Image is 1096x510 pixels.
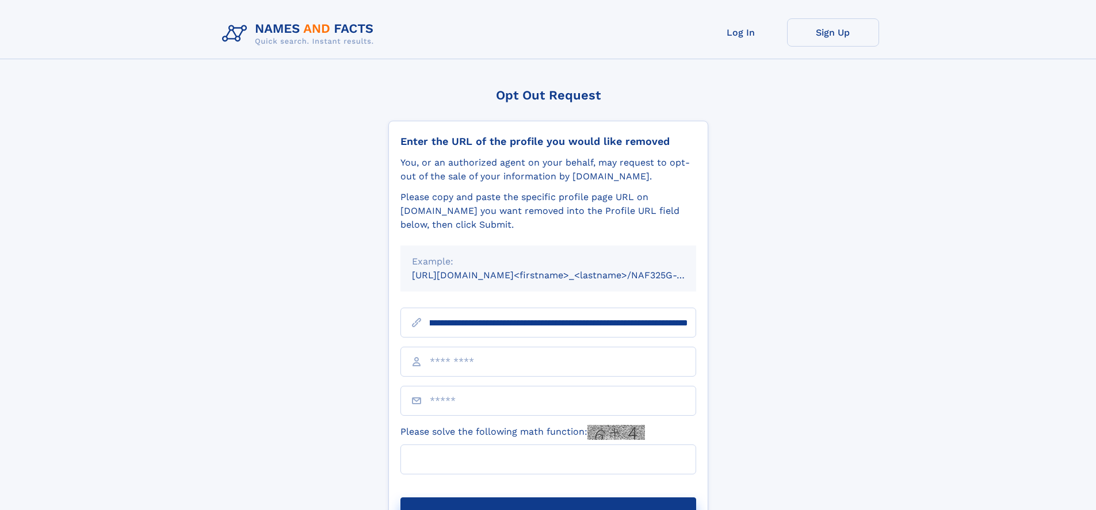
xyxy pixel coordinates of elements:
[217,18,383,49] img: Logo Names and Facts
[787,18,879,47] a: Sign Up
[400,156,696,183] div: You, or an authorized agent on your behalf, may request to opt-out of the sale of your informatio...
[400,135,696,148] div: Enter the URL of the profile you would like removed
[412,270,718,281] small: [URL][DOMAIN_NAME]<firstname>_<lastname>/NAF325G-xxxxxxxx
[695,18,787,47] a: Log In
[412,255,685,269] div: Example:
[388,88,708,102] div: Opt Out Request
[400,190,696,232] div: Please copy and paste the specific profile page URL on [DOMAIN_NAME] you want removed into the Pr...
[400,425,645,440] label: Please solve the following math function:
